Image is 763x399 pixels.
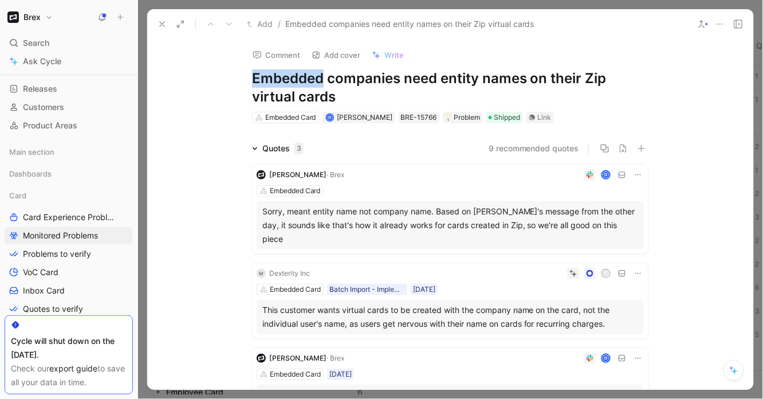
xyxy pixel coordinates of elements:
[265,112,316,123] div: Embedded Card
[494,112,521,123] span: Shipped
[5,99,133,116] a: Customers
[489,142,579,155] button: 9 recommended quotes
[5,143,133,161] div: Main section
[23,120,77,131] span: Product Areas
[367,47,409,63] button: Write
[486,112,523,123] div: Shipped
[603,269,610,277] div: C
[337,113,393,122] span: [PERSON_NAME]
[285,17,534,31] span: Embedded companies need entity names on their Zip virtual cards
[327,170,344,179] span: · Brex
[23,36,49,50] span: Search
[247,47,305,63] button: Comment
[49,363,97,373] a: export guide
[23,12,41,22] h1: Brex
[262,205,638,246] div: Sorry, meant entity name not company name. Based on [PERSON_NAME]'s message from the other day, i...
[413,284,435,295] div: [DATE]
[5,282,133,299] a: Inbox Card
[538,112,552,123] div: Link
[5,117,133,134] a: Product Areas
[257,269,266,278] div: M
[269,170,327,179] span: [PERSON_NAME]
[5,9,56,25] button: BrexBrex
[9,168,52,179] span: Dashboards
[252,69,648,106] h1: Embedded companies need entity names on their Zip virtual cards
[23,230,98,241] span: Monitored Problems
[329,284,405,295] div: Batch Import - Implementation
[5,300,133,318] a: Quotes to verify
[9,146,54,158] span: Main section
[247,142,308,155] div: Quotes3
[11,334,127,362] div: Cycle will shut down on the [DATE].
[5,209,133,226] a: Card Experience Problems
[23,54,61,68] span: Ask Cycle
[23,303,83,315] span: Quotes to verify
[5,245,133,263] a: Problems to verify
[23,101,64,113] span: Customers
[257,170,266,179] img: logo
[5,165,133,186] div: Dashboards
[278,17,281,31] span: /
[5,264,133,281] a: VoC Card
[23,267,58,278] span: VoC Card
[306,47,365,63] button: Add cover
[603,354,610,362] img: avatar
[257,354,266,363] img: logo
[603,171,610,178] img: avatar
[5,187,133,336] div: CardCard Experience ProblemsMonitored ProblemsProblems to verifyVoC CardInbox CardQuotes to verif...
[327,354,344,362] span: · Brex
[270,284,321,295] div: Embedded Card
[445,112,481,123] div: Problem
[269,268,310,279] div: Dexterity Inc
[401,112,437,123] div: BRE-15766
[443,112,483,123] div: 💡Problem
[262,303,638,331] div: This customer wants virtual cards to be created with the company name on the card, not the indivi...
[7,11,19,23] img: Brex
[23,248,91,260] span: Problems to verify
[9,190,26,201] span: Card
[327,114,333,120] img: avatar
[329,369,352,380] div: [DATE]
[11,362,127,389] div: Check our to save all your data in time.
[270,185,321,197] div: Embedded Card
[23,212,117,223] span: Card Experience Problems
[23,285,65,296] span: Inbox Card
[5,165,133,182] div: Dashboards
[270,369,321,380] div: Embedded Card
[5,34,133,52] div: Search
[262,142,304,155] div: Quotes
[5,143,133,164] div: Main section
[294,143,304,154] div: 3
[5,227,133,244] a: Monitored Problems
[384,50,404,60] span: Write
[445,114,452,121] img: 💡
[5,80,133,97] a: Releases
[5,53,133,70] a: Ask Cycle
[269,354,327,362] span: [PERSON_NAME]
[23,83,57,95] span: Releases
[244,17,276,31] button: Add
[5,187,133,204] div: Card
